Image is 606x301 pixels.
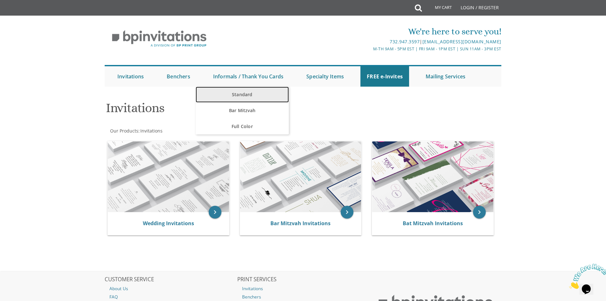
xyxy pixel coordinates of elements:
[419,66,472,87] a: Mailing Services
[240,141,361,212] img: Bar Mitzvah Invitations
[390,39,420,45] a: 732.947.3597
[237,38,501,46] div: |
[567,261,606,291] iframe: chat widget
[360,66,409,87] a: FREE e-Invites
[237,276,369,283] h2: PRINT SERVICES
[300,66,350,87] a: Specialty Items
[341,206,353,219] a: keyboard_arrow_right
[421,1,456,17] a: My Cart
[237,284,369,293] a: Invitations
[473,206,486,219] a: keyboard_arrow_right
[143,220,194,227] a: Wedding Invitations
[3,3,42,28] img: Chat attention grabber
[109,128,138,134] a: Our Products
[196,103,289,118] a: Bar Mitzvah
[196,118,289,134] a: Full Color
[111,66,150,87] a: Invitations
[403,220,463,227] a: Bat Mitzvah Invitations
[105,25,214,52] img: BP Invitation Loft
[106,101,366,120] h1: Invitations
[196,87,289,103] a: Standard
[160,66,197,87] a: Benchers
[108,141,229,212] img: Wedding Invitations
[207,66,290,87] a: Informals / Thank You Cards
[422,39,501,45] a: [EMAIL_ADDRESS][DOMAIN_NAME]
[105,284,236,293] a: About Us
[372,141,493,212] img: Bat Mitzvah Invitations
[237,46,501,52] div: M-Th 9am - 5pm EST | Fri 9am - 1pm EST | Sun 11am - 3pm EST
[270,220,331,227] a: Bar Mitzvah Invitations
[140,128,163,134] a: Invitations
[209,206,221,219] a: keyboard_arrow_right
[105,293,236,301] a: FAQ
[237,25,501,38] div: We're here to serve you!
[105,276,236,283] h2: CUSTOMER SERVICE
[237,293,369,301] a: Benchers
[105,128,303,134] div: :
